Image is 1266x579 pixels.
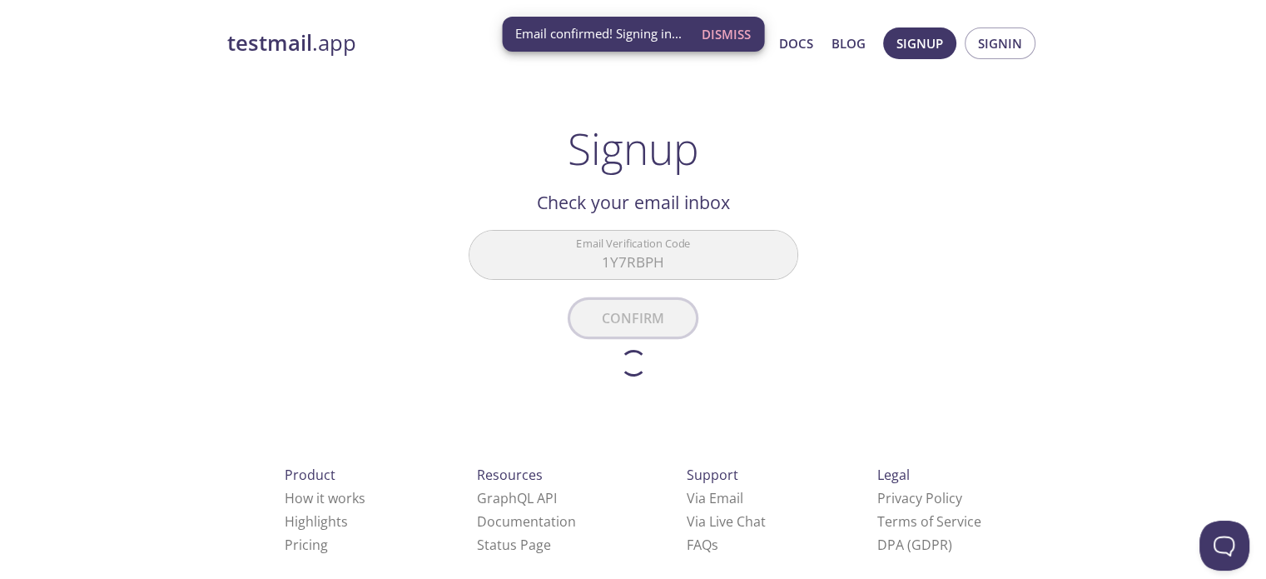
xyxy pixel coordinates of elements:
[687,466,738,484] span: Support
[832,32,866,54] a: Blog
[1199,521,1249,571] iframe: Help Scout Beacon - Open
[477,489,557,507] a: GraphQL API
[687,489,743,507] a: Via Email
[896,32,943,54] span: Signup
[877,512,981,531] a: Terms of Service
[877,466,910,484] span: Legal
[965,27,1035,59] button: Signin
[978,32,1022,54] span: Signin
[469,188,798,217] h2: Check your email inbox
[702,23,751,45] span: Dismiss
[687,536,718,554] a: FAQ
[883,27,956,59] button: Signup
[687,512,766,531] a: Via Live Chat
[477,536,551,554] a: Status Page
[285,512,348,531] a: Highlights
[877,536,952,554] a: DPA (GDPR)
[779,32,813,54] a: Docs
[477,512,576,531] a: Documentation
[712,536,718,554] span: s
[285,466,335,484] span: Product
[227,28,312,57] strong: testmail
[515,25,682,42] span: Email confirmed! Signing in...
[568,123,699,173] h1: Signup
[285,536,328,554] a: Pricing
[695,18,757,50] button: Dismiss
[227,29,618,57] a: testmail.app
[477,466,543,484] span: Resources
[877,489,962,507] a: Privacy Policy
[285,489,365,507] a: How it works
